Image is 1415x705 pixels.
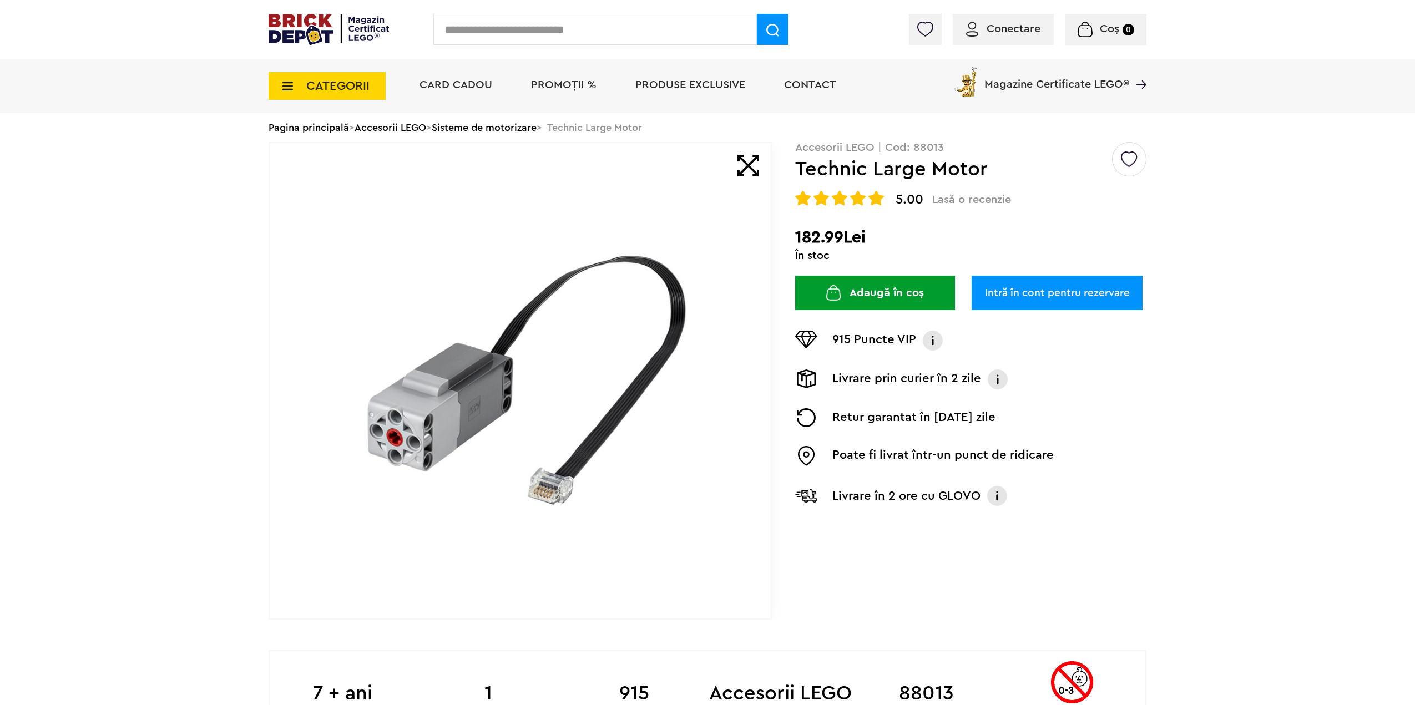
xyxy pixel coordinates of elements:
img: Info VIP [922,331,944,351]
h1: Technic Large Motor [795,159,1110,179]
span: CATEGORII [306,80,370,92]
a: Pagina principală [269,123,349,133]
a: Card Cadou [420,79,492,90]
a: Intră în cont pentru rezervare [972,276,1143,310]
img: Evaluare cu stele [868,190,884,206]
a: PROMOȚII % [531,79,597,90]
a: Contact [784,79,836,90]
img: Livrare Glovo [795,489,817,503]
span: 5.00 [896,193,923,206]
p: 915 Puncte VIP [832,331,916,351]
img: Easybox [795,446,817,466]
small: 0 [1123,24,1134,35]
img: Livrare [795,369,817,388]
span: Conectare [987,23,1040,34]
a: Accesorii LEGO [355,123,426,133]
p: Retur garantat în [DATE] zile [832,408,995,427]
a: Produse exclusive [635,79,745,90]
p: Poate fi livrat într-un punct de ridicare [832,446,1054,466]
img: Technic Large Motor [342,252,699,510]
div: În stoc [795,250,1146,261]
h2: 182.99Lei [795,227,1146,247]
img: Evaluare cu stele [850,190,866,206]
img: Returnare [795,408,817,427]
span: Magazine Certificate LEGO® [984,64,1129,90]
p: Livrare în 2 ore cu GLOVO [832,487,981,505]
a: Conectare [966,23,1040,34]
a: Sisteme de motorizare [432,123,537,133]
img: Puncte VIP [795,331,817,348]
span: Lasă o recenzie [932,193,1011,206]
p: Accesorii LEGO | Cod: 88013 [795,142,1146,153]
img: Info livrare prin curier [987,369,1009,389]
span: Coș [1100,23,1119,34]
p: Livrare prin curier în 2 zile [832,369,981,389]
img: Evaluare cu stele [832,190,847,206]
div: > > > Technic Large Motor [269,113,1146,142]
img: Info livrare cu GLOVO [986,485,1008,507]
img: Evaluare cu stele [795,190,811,206]
a: Magazine Certificate LEGO® [1129,64,1146,75]
img: Evaluare cu stele [813,190,829,206]
button: Adaugă în coș [795,276,955,310]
